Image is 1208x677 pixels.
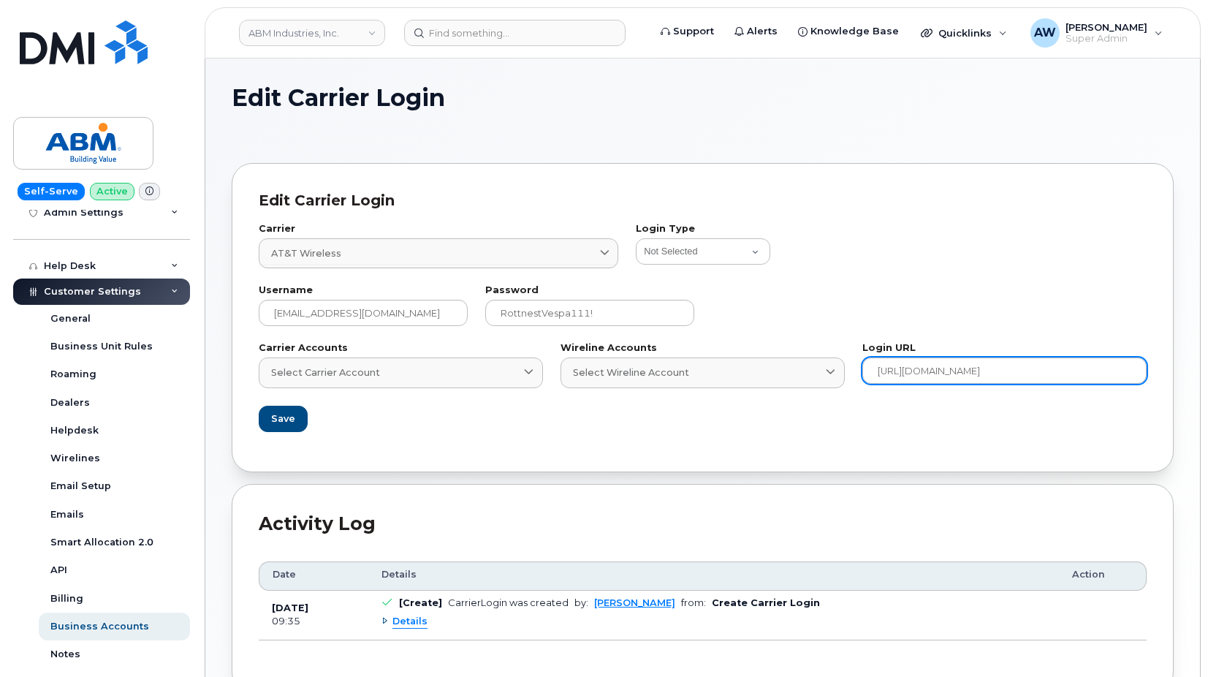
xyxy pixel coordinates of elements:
[259,238,618,268] a: AT&T Wireless
[273,568,296,581] span: Date
[862,344,1147,353] label: Login URL
[271,412,295,426] span: Save
[259,286,468,295] label: Username
[381,568,417,581] span: Details
[485,286,694,295] label: Password
[594,597,675,608] a: [PERSON_NAME]
[681,597,706,608] span: from:
[448,597,569,608] div: CarrierLogin was created
[259,406,308,432] button: Save
[272,602,308,613] b: [DATE]
[573,366,689,379] span: Select Wireline Account
[272,615,355,628] div: 09:35
[561,344,845,353] label: Wireline Accounts
[561,358,845,387] a: Select Wireline Account
[259,344,543,353] label: Carrier Accounts
[712,597,820,608] b: Create Carrier Login
[232,85,445,110] span: Edit Carrier Login
[271,366,380,379] span: Select Carrier Account
[259,511,1147,537] div: Activity Log
[392,615,428,629] span: Details
[259,190,1147,211] div: Edit Carrier Login
[574,597,588,608] span: by:
[259,358,543,387] a: Select Carrier Account
[271,246,341,260] span: AT&T Wireless
[259,224,618,234] label: Carrier
[399,597,442,608] b: [Create]
[636,224,1147,234] label: Login Type
[1059,561,1147,591] th: Action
